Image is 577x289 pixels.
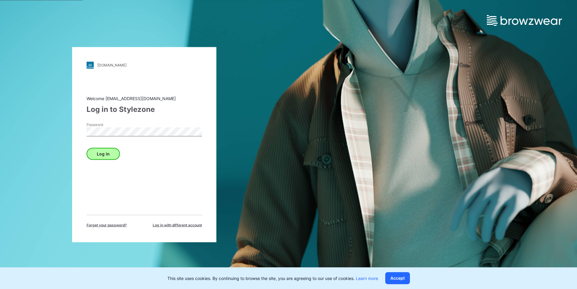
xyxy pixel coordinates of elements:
img: stylezone-logo.562084cfcfab977791bfbf7441f1a819.svg [87,61,94,69]
img: browzwear-logo.e42bd6dac1945053ebaf764b6aa21510.svg [487,15,562,26]
button: Log in [87,148,120,160]
a: Learn more [356,276,378,281]
span: Log in with different account [153,222,202,228]
button: Accept [385,272,410,284]
label: Password [87,122,129,127]
p: This site uses cookies. By continuing to browse the site, you are agreeing to our use of cookies. [167,275,378,281]
div: Welcome [EMAIL_ADDRESS][DOMAIN_NAME] [87,95,202,101]
div: [DOMAIN_NAME] [97,63,127,67]
div: Log in to Stylezone [87,104,202,115]
span: Forget your password? [87,222,127,228]
a: [DOMAIN_NAME] [87,61,202,69]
